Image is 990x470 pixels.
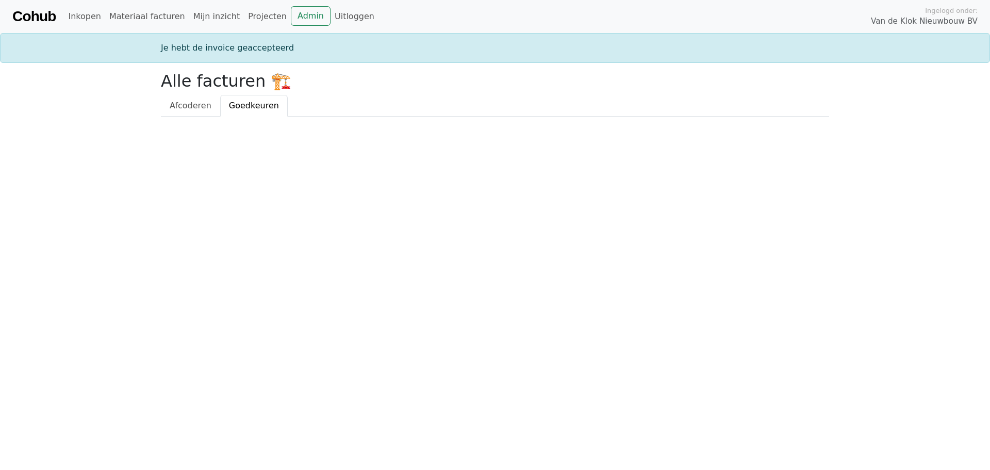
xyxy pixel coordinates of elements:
[12,4,56,29] a: Cohub
[871,15,978,27] span: Van de Klok Nieuwbouw BV
[161,71,829,91] h2: Alle facturen 🏗️
[229,101,279,110] span: Goedkeuren
[64,6,105,27] a: Inkopen
[161,95,220,117] a: Afcoderen
[170,101,211,110] span: Afcoderen
[331,6,378,27] a: Uitloggen
[244,6,291,27] a: Projecten
[189,6,244,27] a: Mijn inzicht
[105,6,189,27] a: Materiaal facturen
[155,42,835,54] div: Je hebt de invoice geaccepteerd
[220,95,288,117] a: Goedkeuren
[925,6,978,15] span: Ingelogd onder:
[291,6,331,26] a: Admin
